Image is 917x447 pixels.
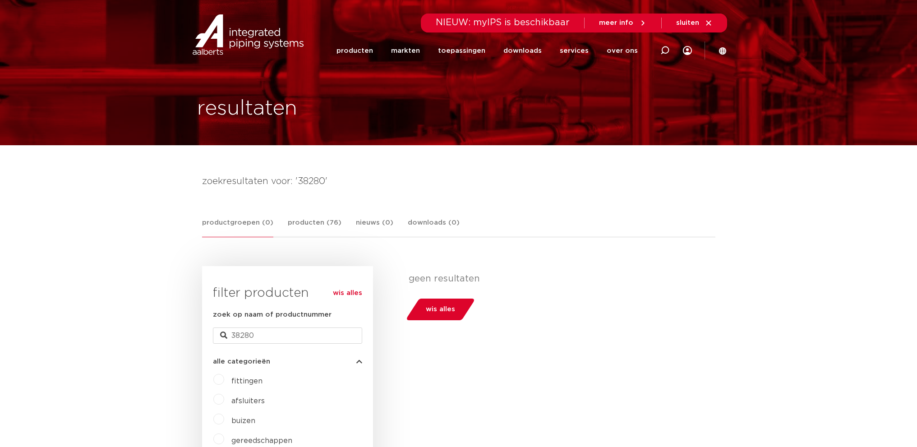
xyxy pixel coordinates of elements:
[231,397,265,405] a: afsluiters
[336,33,373,68] a: producten
[213,358,362,365] button: alle categorieën
[288,217,341,237] a: producten (76)
[676,19,699,26] span: sluiten
[503,33,542,68] a: downloads
[197,94,297,123] h1: resultaten
[356,217,393,237] a: nieuws (0)
[336,33,638,68] nav: Menu
[213,327,362,344] input: zoeken
[438,33,485,68] a: toepassingen
[560,33,589,68] a: services
[607,33,638,68] a: over ons
[213,309,332,320] label: zoek op naam of productnummer
[436,18,570,27] span: NIEUW: myIPS is beschikbaar
[599,19,647,27] a: meer info
[333,288,362,299] a: wis alles
[231,417,255,424] a: buizen
[408,217,460,237] a: downloads (0)
[202,174,715,189] h4: zoekresultaten voor: '38280'
[409,273,709,284] p: geen resultaten
[676,19,713,27] a: sluiten
[213,358,270,365] span: alle categorieën
[426,302,455,317] span: wis alles
[231,378,263,385] a: fittingen
[683,41,692,60] div: my IPS
[202,217,273,237] a: productgroepen (0)
[231,437,292,444] a: gereedschappen
[599,19,633,26] span: meer info
[213,284,362,302] h3: filter producten
[391,33,420,68] a: markten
